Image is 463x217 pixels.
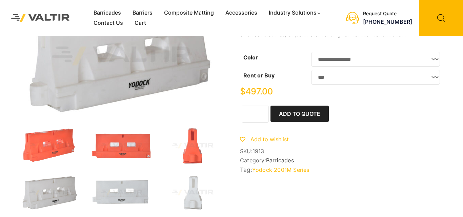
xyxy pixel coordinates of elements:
img: 2001M_Org_3Q.jpg [20,127,81,164]
a: Composite Matting [158,8,220,18]
a: Add to wishlist [240,136,289,143]
a: Cart [129,18,152,28]
bdi: 497.00 [240,86,273,96]
img: 2001M_Nat_3Q.jpg [20,174,81,211]
span: $ [240,86,245,96]
span: Add to wishlist [250,136,289,143]
span: Tag: [240,166,443,173]
a: Accessories [220,8,263,18]
span: Category: [240,157,443,164]
div: Request Quote [363,11,412,17]
a: Contact Us [88,18,129,28]
label: Rent or Buy [243,72,275,79]
a: Barriers [127,8,158,18]
img: 2001M_Nat_Front.jpg [91,174,152,211]
a: Industry Solutions [263,8,327,18]
img: 2001M_Org_Front.jpg [91,127,152,164]
img: 2001M_Nat_Side.jpg [162,174,223,211]
label: Color [243,54,258,61]
button: Add to Quote [270,106,329,122]
a: Yodock 2001M Series [252,166,309,173]
input: Product quantity [242,106,269,123]
span: SKU: [240,148,443,155]
img: 2001M_Org_Side.jpg [162,127,223,164]
a: Barricades [266,157,294,164]
span: 1913 [253,148,264,155]
a: [PHONE_NUMBER] [363,18,412,25]
a: Barricades [88,8,127,18]
img: Valtir Rentals [5,8,76,28]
